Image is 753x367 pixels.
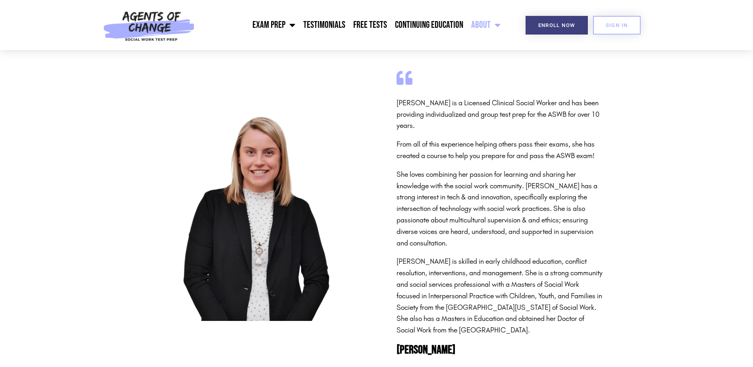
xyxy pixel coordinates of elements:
[397,139,603,162] p: From all of this experience helping others pass their exams, she has created a course to help you...
[397,256,603,336] p: [PERSON_NAME] is skilled in early childhood education, conflict resolution, interventions, and ma...
[467,15,505,35] a: About
[199,15,505,35] nav: Menu
[397,344,603,356] h2: [PERSON_NAME]
[526,16,588,35] a: Enroll Now
[397,97,603,131] p: [PERSON_NAME] is a Licensed Clinical Social Worker and has been providing individualized and grou...
[606,23,628,28] span: SIGN IN
[593,16,641,35] a: SIGN IN
[299,15,349,35] a: Testimonials
[397,169,603,249] p: She loves combining her passion for learning and sharing her knowledge with the social work commu...
[349,15,391,35] a: Free Tests
[538,23,575,28] span: Enroll Now
[248,15,299,35] a: Exam Prep
[391,15,467,35] a: Continuing Education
